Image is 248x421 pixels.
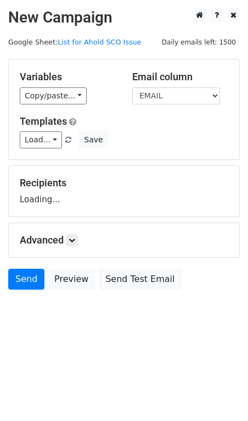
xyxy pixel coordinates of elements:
[20,234,228,246] h5: Advanced
[20,71,116,83] h5: Variables
[20,115,67,127] a: Templates
[20,131,62,148] a: Load...
[98,269,182,290] a: Send Test Email
[8,269,44,290] a: Send
[20,177,228,206] div: Loading...
[158,38,240,46] a: Daily emails left: 1500
[47,269,95,290] a: Preview
[132,71,228,83] h5: Email column
[20,177,228,189] h5: Recipients
[158,36,240,48] span: Daily emails left: 1500
[20,87,87,104] a: Copy/paste...
[79,131,108,148] button: Save
[8,8,240,27] h2: New Campaign
[58,38,141,46] a: List for Ahold SCO Issue
[8,38,141,46] small: Google Sheet:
